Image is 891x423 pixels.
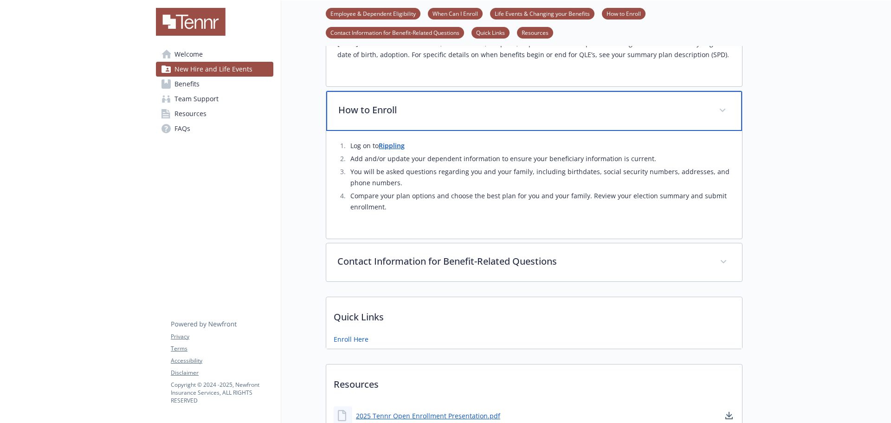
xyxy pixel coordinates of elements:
[334,334,368,344] a: Enroll Here
[171,369,273,377] a: Disclaimer
[348,140,731,151] li: Log on to
[326,91,742,131] div: How to Enroll
[174,62,252,77] span: New Hire and Life Events
[337,254,709,268] p: Contact Information for Benefit-Related Questions
[471,28,510,37] a: Quick Links
[174,91,219,106] span: Team Support
[174,106,207,121] span: Resources
[348,166,731,189] li: You will be asked questions regarding you and your family, including birthdates, social security ...
[156,121,273,136] a: FAQs
[171,381,273,404] p: Copyright © 2024 - 2025 , Newfront Insurance Services, ALL RIGHTS RESERVED
[174,47,203,62] span: Welcome
[326,364,742,399] p: Resources
[602,9,646,18] a: How to Enroll
[348,153,731,164] li: Add and/or update your dependent information to ensure your beneficiary information is current.
[156,91,273,106] a: Team Support
[338,103,708,117] p: How to Enroll
[348,190,731,213] li: Compare your plan options and choose the best plan for you and your family. Review your election ...
[326,131,742,239] div: How to Enroll
[326,28,464,37] a: Contact Information for Benefit-Related Questions
[428,9,483,18] a: When Can I Enroll
[156,106,273,121] a: Resources
[156,77,273,91] a: Benefits
[490,9,594,18] a: Life Events & Changing your Benefits
[723,410,735,421] a: download document
[326,243,742,281] div: Contact Information for Benefit-Related Questions
[517,28,553,37] a: Resources
[326,9,420,18] a: Employee & Dependent Eligibility
[156,47,273,62] a: Welcome
[174,121,190,136] span: FAQs
[356,411,500,421] a: 2025 Tennr Open Enrollment Presentation.pdf
[174,77,200,91] span: Benefits
[379,141,405,150] a: Rippling
[171,357,273,365] a: Accessibility
[156,62,273,77] a: New Hire and Life Events
[171,332,273,341] a: Privacy
[171,345,273,353] a: Terms
[326,297,742,332] p: Quick Links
